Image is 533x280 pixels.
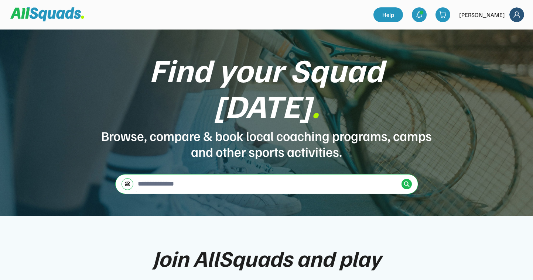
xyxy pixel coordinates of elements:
img: settings-03.svg [124,181,130,187]
div: [PERSON_NAME] [459,10,505,19]
div: Join AllSquads and play [153,246,381,270]
font: . [311,85,320,125]
img: bell-03%20%281%29.svg [416,11,423,18]
div: Browse, compare & book local coaching programs, camps and other sports activities. [100,128,433,159]
img: Squad%20Logo.svg [10,7,84,21]
div: Find your Squad [DATE] [100,52,433,123]
img: Frame%2018.svg [509,7,524,22]
img: shopping-cart-01%20%281%29.svg [439,11,447,18]
img: Icon%20%2838%29.svg [404,181,410,187]
a: Help [373,7,403,22]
